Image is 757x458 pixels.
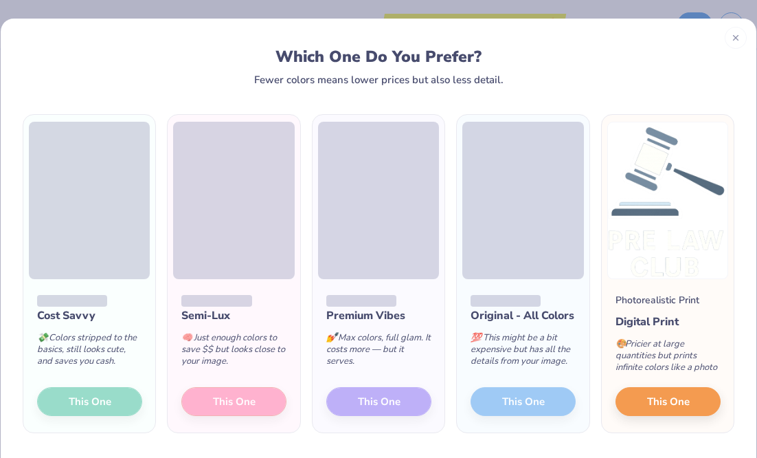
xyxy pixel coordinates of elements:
[615,293,699,307] div: Photorealistic Print
[254,74,504,85] div: Fewer colors means lower prices but also less detail.
[646,394,689,410] span: This One
[615,314,721,330] div: Digital Print
[181,331,192,344] span: 🧠
[326,324,431,381] div: Max colors, full glam. It costs more — but it serves.
[37,307,142,324] div: Cost Savvy
[326,331,337,344] span: 💅
[471,331,482,344] span: 💯
[615,330,721,387] div: Pricier at large quantities but prints infinite colors like a photo
[38,47,719,66] div: Which One Do You Prefer?
[326,307,431,324] div: Premium Vibes
[471,307,576,324] div: Original - All Colors
[615,338,626,350] span: 🎨
[37,331,48,344] span: 💸
[471,324,576,381] div: This might be a bit expensive but has all the details from your image.
[181,324,286,381] div: Just enough colors to save $$ but looks close to your image.
[181,307,286,324] div: Semi-Lux
[615,387,721,416] button: This One
[607,122,728,279] img: Photorealistic preview
[37,324,142,381] div: Colors stripped to the basics, still looks cute, and saves you cash.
